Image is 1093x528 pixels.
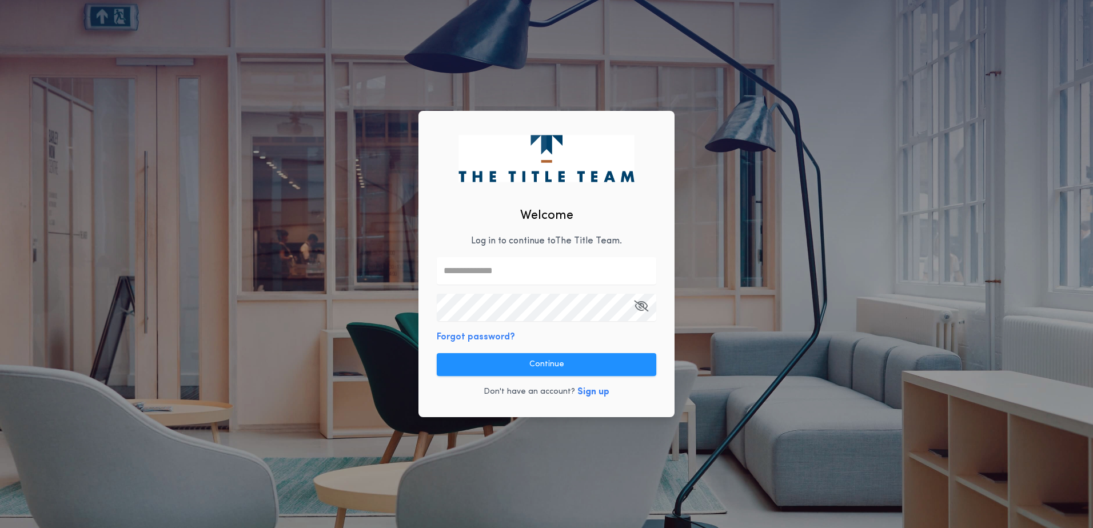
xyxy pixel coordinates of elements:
[437,330,515,344] button: Forgot password?
[471,234,622,248] p: Log in to continue to The Title Team .
[484,386,575,398] p: Don't have an account?
[520,206,573,225] h2: Welcome
[577,385,609,399] button: Sign up
[458,135,634,182] img: logo
[437,353,656,376] button: Continue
